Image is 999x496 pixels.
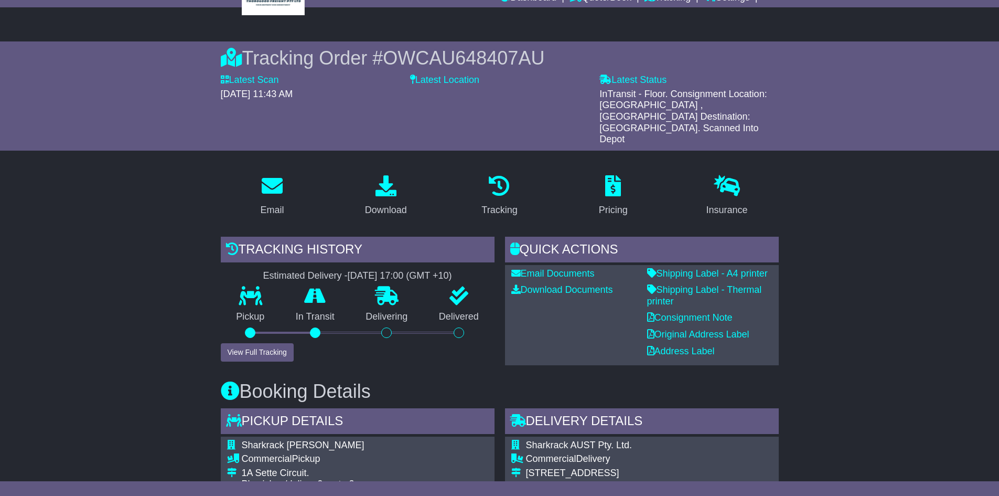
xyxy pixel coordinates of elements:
[700,172,755,221] a: Insurance
[350,311,424,323] p: Delivering
[475,172,524,221] a: Tracking
[221,381,779,402] h3: Booking Details
[383,47,544,69] span: OWCAU648407AU
[592,172,635,221] a: Pricing
[221,311,281,323] p: Pickup
[260,203,284,217] div: Email
[599,203,628,217] div: Pricing
[242,453,292,464] span: Commercial
[242,440,364,450] span: Sharkrack [PERSON_NAME]
[647,329,749,340] a: Original Address Label
[599,75,667,86] label: Latest Status
[647,284,762,307] a: Shipping Label - Thermal printer
[221,237,495,265] div: Tracking history
[221,270,495,282] div: Estimated Delivery -
[511,268,595,279] a: Email Documents
[706,203,748,217] div: Insurance
[599,89,767,144] span: InTransit - Floor. Consignment Location: [GEOGRAPHIC_DATA] , [GEOGRAPHIC_DATA] Destination: [GEOG...
[647,312,733,323] a: Consignment Note
[423,311,495,323] p: Delivered
[242,453,402,465] div: Pickup
[348,270,452,282] div: [DATE] 17:00 (GMT +10)
[221,47,779,69] div: Tracking Order #
[481,203,517,217] div: Tracking
[280,311,350,323] p: In Transit
[526,453,728,465] div: Delivery
[410,75,479,86] label: Latest Location
[358,172,414,221] a: Download
[505,408,779,437] div: Delivery Details
[647,346,715,356] a: Address Label
[365,203,407,217] div: Download
[221,89,293,99] span: [DATE] 11:43 AM
[221,343,294,362] button: View Full Tracking
[526,468,728,479] div: [STREET_ADDRESS]
[526,453,576,464] span: Commercial
[647,268,768,279] a: Shipping Label - A4 printer
[221,408,495,437] div: Pickup Details
[242,479,402,490] div: Pls pickup/deliver 9am to 3pm.
[526,440,632,450] span: Sharkrack AUST Pty. Ltd.
[221,75,279,86] label: Latest Scan
[505,237,779,265] div: Quick Actions
[253,172,291,221] a: Email
[511,284,613,295] a: Download Documents
[242,468,402,479] div: 1A Sette Circuit.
